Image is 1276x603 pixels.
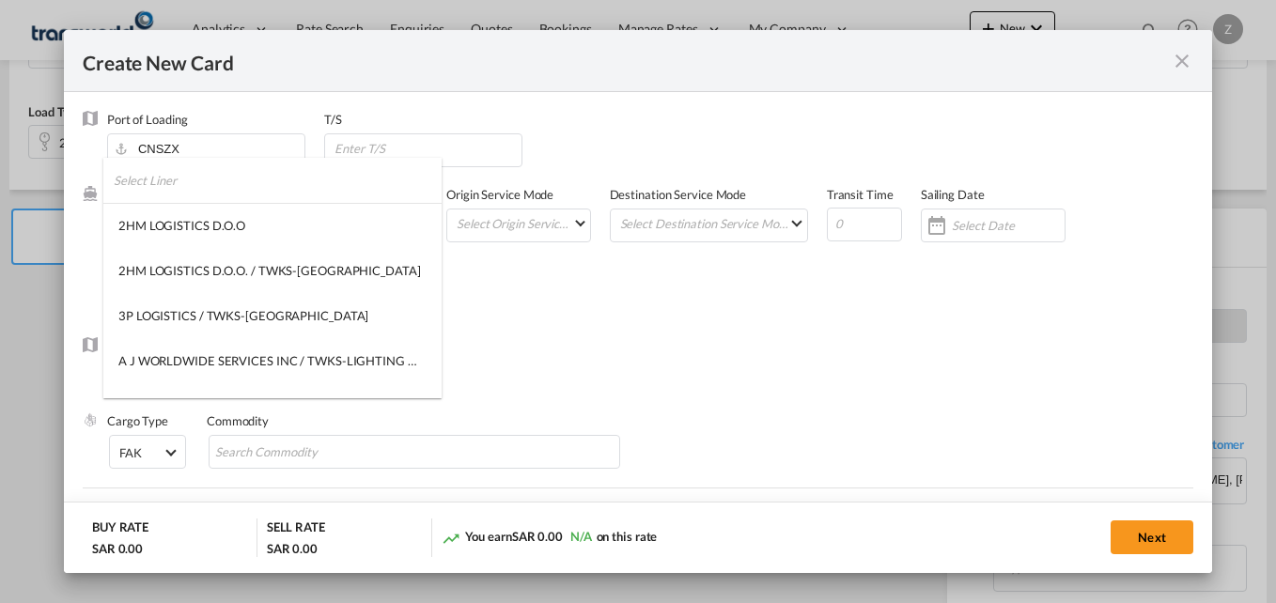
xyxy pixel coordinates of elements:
md-option: A J WORLDWIDE SERVICES INC / TWKS-LIGHTING WAY [103,338,442,383]
div: A.J WORLDWIDE SERVICES LTD / TWKS-WESTDRAYTO [118,397,427,414]
div: 2HM LOGISTICS D.O.O [118,217,245,234]
md-option: A.J WORLDWIDE SERVICES LTD / TWKS-WESTDRAYTO [103,383,442,428]
div: A J WORLDWIDE SERVICES INC / TWKS-LIGHTING WAY [118,352,427,369]
md-option: 3P LOGISTICS / TWKS-LITHUANIA [103,293,442,338]
md-option: 2HM LOGISTICS D.O.O [103,203,442,248]
div: 3P LOGISTICS / TWKS-[GEOGRAPHIC_DATA] [118,307,368,324]
md-option: 2HM LOGISTICS D.O.O. / TWKS-KOPER [103,248,442,293]
div: 2HM LOGISTICS D.O.O. / TWKS-[GEOGRAPHIC_DATA] [118,262,421,279]
input: Select Liner [114,158,442,203]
